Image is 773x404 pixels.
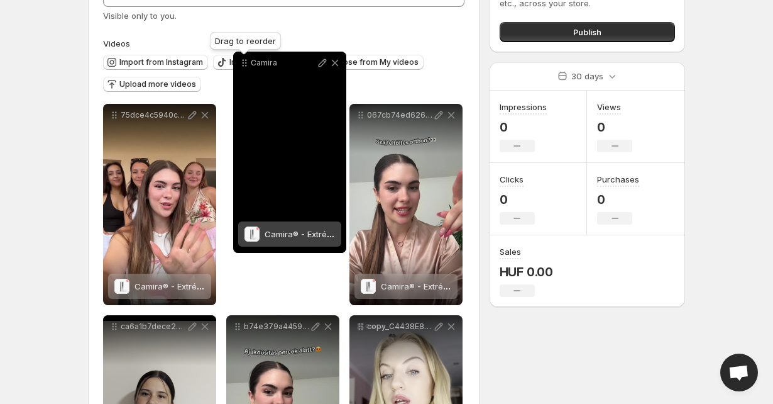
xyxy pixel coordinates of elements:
[597,120,632,135] p: 0
[381,281,493,291] span: Camira® - Extrém Ajakdúsító
[213,55,307,70] button: Import from TikTok
[134,281,247,291] span: Camira® - Extrém Ajakdúsító
[500,120,547,135] p: 0
[312,55,424,70] button: Choose from My videos
[328,57,419,67] span: Choose from My videos
[597,173,639,186] h3: Purchases
[500,245,521,258] h3: Sales
[103,77,201,92] button: Upload more videos
[367,110,432,120] p: 067cb74ed6264ea59ff23402549046b5
[349,104,463,305] div: 067cb74ed6264ea59ff23402549046b5Camira® - Extrém AjakdúsítóCamira® - Extrém Ajakdúsító
[597,101,621,113] h3: Views
[121,110,186,120] p: 75dce4c5940c4ff493def3e1c53e9105
[244,322,309,332] p: b74e379a44594ba7902d09cb3c8f1ee5
[500,264,553,279] p: HUF 0.00
[500,22,675,42] button: Publish
[500,173,524,186] h3: Clicks
[229,57,302,67] span: Import from TikTok
[119,79,196,89] span: Upload more videos
[571,70,603,82] p: 30 days
[114,279,129,294] img: Camira® - Extrém Ajakdúsító
[103,38,130,48] span: Videos
[367,322,432,332] p: copy_C4438E82-C1BD-4CE3-A8DE-758D9DDCCAEF
[720,354,758,391] a: Open chat
[233,52,346,253] div: CamiraCamira® - Extrém AjakdúsítóCamira® - Extrém Ajakdúsító
[500,101,547,113] h3: Impressions
[119,57,203,67] span: Import from Instagram
[265,229,377,239] span: Camira® - Extrém Ajakdúsító
[103,11,177,21] span: Visible only to you.
[244,227,260,242] img: Camira® - Extrém Ajakdúsító
[597,192,639,207] p: 0
[251,58,316,68] p: Camira
[361,279,376,294] img: Camira® - Extrém Ajakdúsító
[103,55,208,70] button: Import from Instagram
[500,192,535,207] p: 0
[121,322,186,332] p: ca6a1b7dece24bc0af36cb9cc63b5c5e
[103,104,216,305] div: 75dce4c5940c4ff493def3e1c53e9105Camira® - Extrém AjakdúsítóCamira® - Extrém Ajakdúsító
[573,26,601,38] span: Publish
